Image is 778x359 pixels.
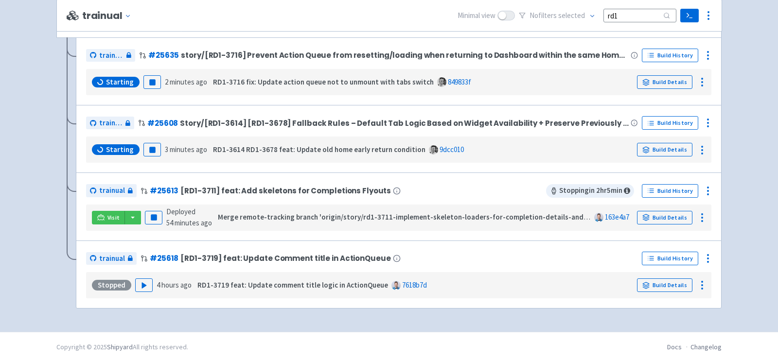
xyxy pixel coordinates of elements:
[402,280,427,290] a: 7618b7d
[458,10,495,21] span: Minimal view
[680,9,698,22] a: Terminal
[180,119,629,127] span: Story/[RD1-3614] [RD1-3678] Fallback Rules – Default Tab Logic Based on Widget Availability + Pre...
[642,49,698,62] a: Build History
[148,50,179,60] a: #25635
[150,186,178,196] a: #25613
[213,77,434,86] strong: RD1-3716 fix: Update action queue not to unmount with tabs switch
[99,50,124,61] span: trainual
[82,10,135,21] button: trainual
[642,252,698,265] a: Build History
[213,145,425,154] strong: RD1-3614 RD1-3678 feat: Update old home early return condition
[667,342,682,351] a: Docs
[603,9,676,22] input: Search...
[147,118,178,128] a: #25608
[181,51,628,59] span: story/[RD1-3716] Prevent Action Queue from resetting/loading when returning to Dashboard within t...
[642,116,698,130] a: Build History
[642,184,698,198] a: Build History
[56,342,188,352] div: Copyright © 2025 All rights reserved.
[166,207,212,227] span: Deployed
[86,117,134,130] a: trainual
[145,211,162,224] button: Pause
[99,253,125,264] span: trainual
[530,10,585,21] span: No filter s
[558,11,585,20] span: selected
[86,49,135,62] a: trainual
[440,145,464,154] a: 9dcc010
[107,342,133,351] a: Shipyard
[165,145,207,154] time: 3 minutes ago
[150,253,178,263] a: #25618
[92,211,125,224] a: Visit
[637,211,692,224] a: Build Details
[180,187,391,195] span: [RD1-3711] feat: Add skeletons for Completions Flyouts
[165,77,207,86] time: 2 minutes ago
[637,143,692,156] a: Build Details
[180,254,390,262] span: [RD1-3719] feat: Update Comment title in ActionQueue
[86,184,137,197] a: trainual
[106,145,134,154] span: Starting
[637,278,692,292] a: Build Details
[143,143,161,156] button: Pause
[143,75,161,89] button: Pause
[99,118,123,129] span: trainual
[637,75,692,89] a: Build Details
[546,184,634,198] span: Stopping in 2 hr 5 min
[605,212,629,222] a: 163e4a7
[197,280,388,290] strong: RD1-3719 feat: Update comment title logic in ActionQueue
[86,252,137,265] a: trainual
[690,342,722,351] a: Changelog
[166,218,212,227] time: 54 minutes ago
[92,280,131,291] div: Stopped
[448,77,471,86] a: 849833f
[99,185,125,196] span: trainual
[135,278,153,292] button: Play
[157,280,192,290] time: 4 hours ago
[106,77,134,87] span: Starting
[107,214,120,222] span: Visit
